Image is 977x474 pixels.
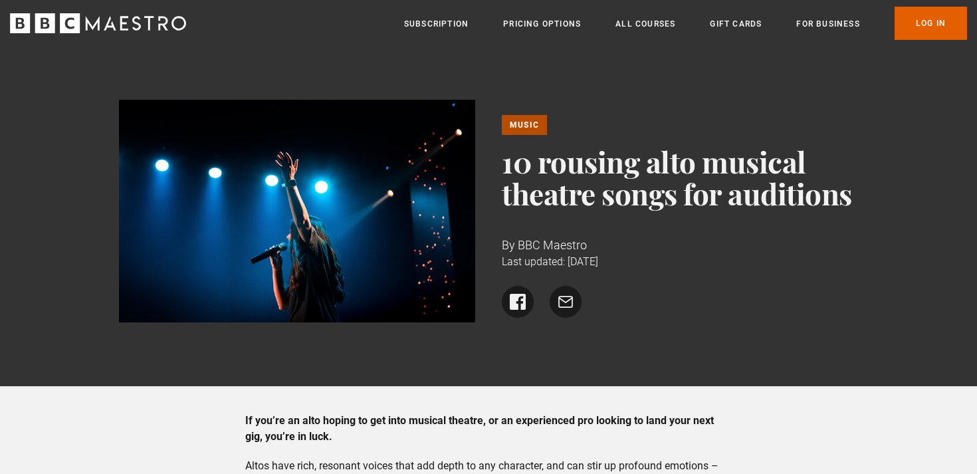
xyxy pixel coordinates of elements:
nav: Primary [404,7,967,40]
a: Music [502,115,547,135]
time: Last updated: [DATE] [502,255,598,268]
a: Pricing Options [503,17,581,31]
a: Log In [895,7,967,40]
strong: If you’re an alto hoping to get into musical theatre, or an experienced pro looking to land your ... [245,414,714,443]
h1: 10 rousing alto musical theatre songs for auditions [502,146,859,209]
span: By [502,238,515,252]
a: For business [796,17,859,31]
svg: BBC Maestro [10,13,186,33]
a: All Courses [615,17,675,31]
a: Subscription [404,17,469,31]
span: BBC Maestro [518,238,587,252]
a: Gift Cards [710,17,762,31]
